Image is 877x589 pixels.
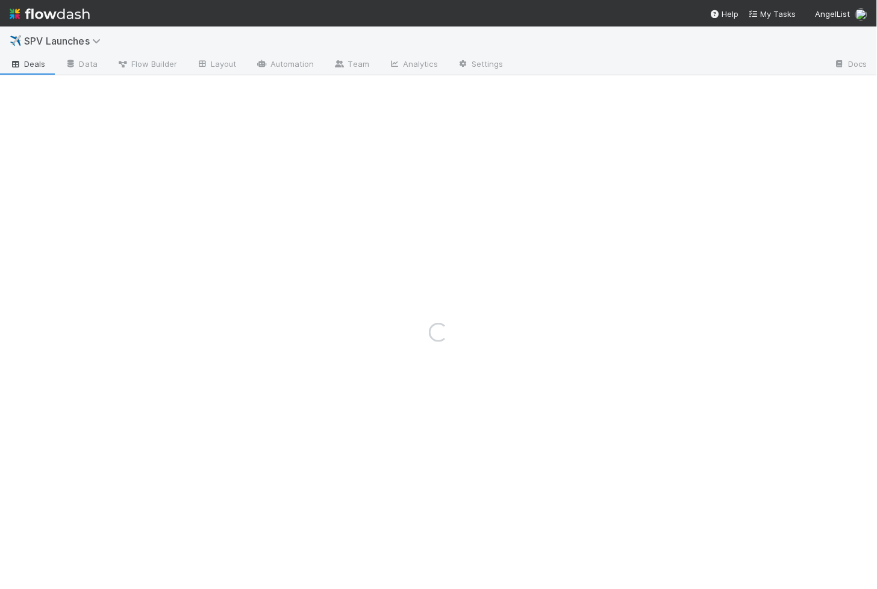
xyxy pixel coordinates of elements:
a: Analytics [379,55,448,75]
span: AngelList [816,9,850,19]
a: Docs [825,55,877,75]
a: Settings [448,55,513,75]
span: Flow Builder [117,58,177,70]
span: SPV Launches [24,35,107,47]
a: My Tasks [749,8,796,20]
span: My Tasks [749,9,796,19]
a: Layout [187,55,246,75]
div: Help [710,8,739,20]
span: Deals [10,58,46,70]
a: Automation [246,55,324,75]
span: ✈️ [10,36,22,46]
a: Data [55,55,107,75]
img: avatar_aa70801e-8de5-4477-ab9d-eb7c67de69c1.png [855,8,867,20]
a: Team [324,55,379,75]
img: logo-inverted-e16ddd16eac7371096b0.svg [10,4,90,24]
a: Flow Builder [107,55,187,75]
